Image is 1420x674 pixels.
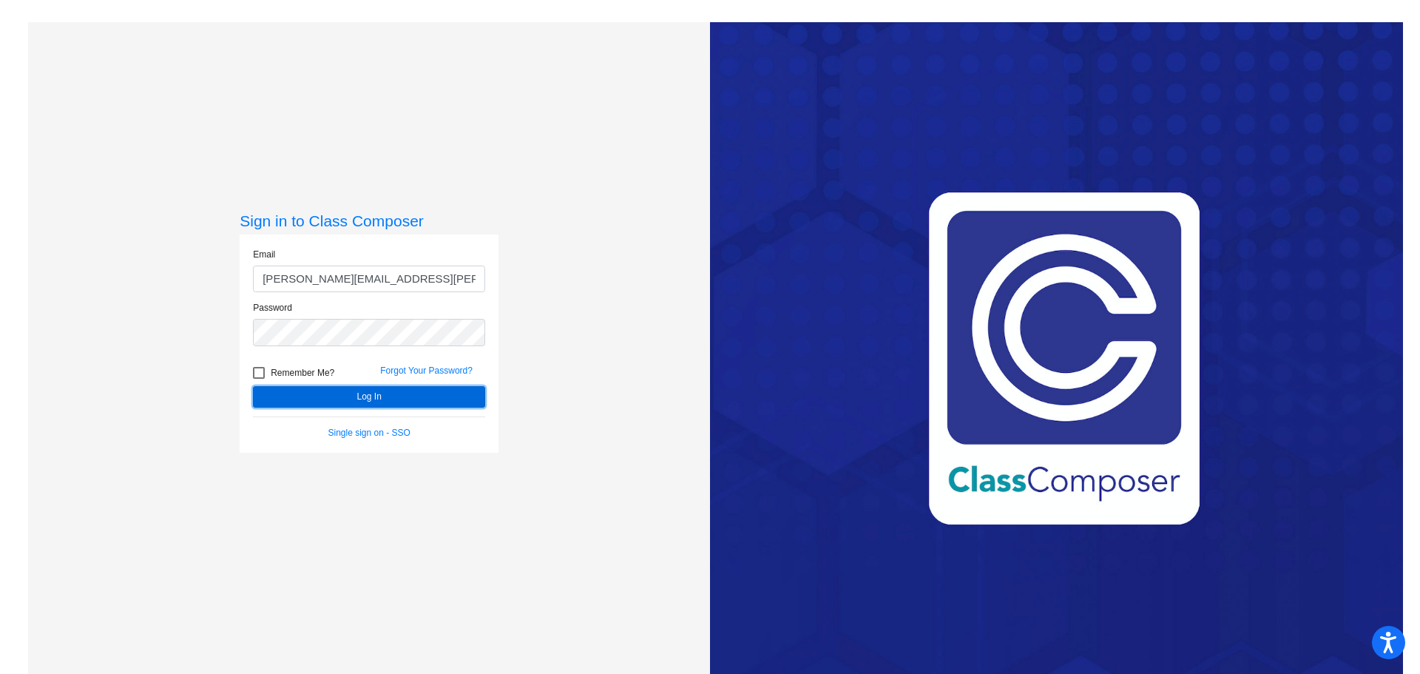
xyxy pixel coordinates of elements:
[253,248,275,261] label: Email
[271,364,334,382] span: Remember Me?
[328,428,410,438] a: Single sign on - SSO
[240,212,498,230] h3: Sign in to Class Composer
[253,301,292,314] label: Password
[380,365,473,376] a: Forgot Your Password?
[253,386,485,408] button: Log In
